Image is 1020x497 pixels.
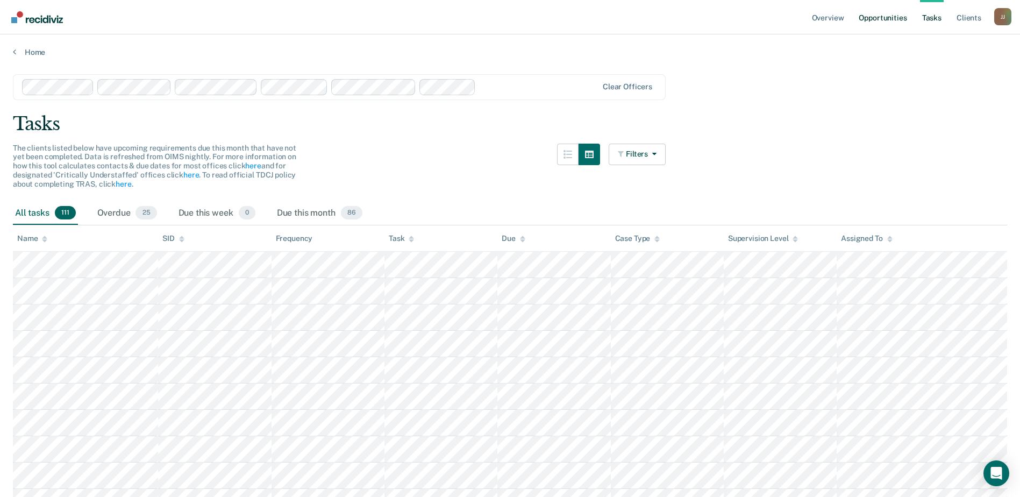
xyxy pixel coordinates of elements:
[994,8,1011,25] button: Profile dropdown button
[13,144,296,188] span: The clients listed below have upcoming requirements due this month that have not yet been complet...
[609,144,666,165] button: Filters
[162,234,184,243] div: SID
[994,8,1011,25] div: J J
[341,206,362,220] span: 86
[841,234,892,243] div: Assigned To
[95,202,159,225] div: Overdue25
[183,171,199,179] a: here
[275,202,365,225] div: Due this month86
[389,234,414,243] div: Task
[983,460,1009,486] div: Open Intercom Messenger
[13,47,1007,57] a: Home
[502,234,525,243] div: Due
[17,234,47,243] div: Name
[11,11,63,23] img: Recidiviz
[55,206,76,220] span: 111
[603,82,652,91] div: Clear officers
[135,206,156,220] span: 25
[615,234,660,243] div: Case Type
[13,202,78,225] div: All tasks111
[116,180,131,188] a: here
[176,202,258,225] div: Due this week0
[245,161,261,170] a: here
[728,234,798,243] div: Supervision Level
[276,234,313,243] div: Frequency
[239,206,255,220] span: 0
[13,113,1007,135] div: Tasks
